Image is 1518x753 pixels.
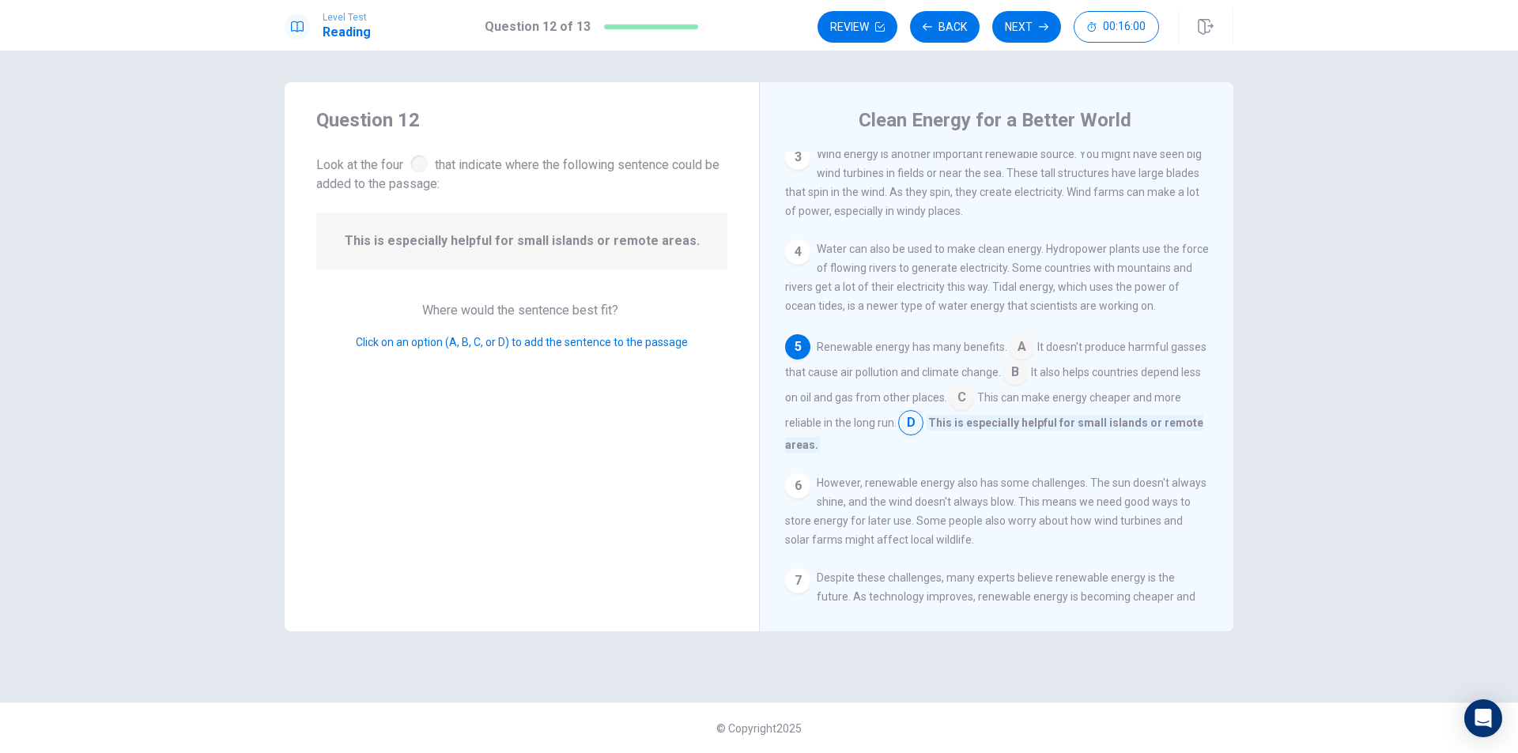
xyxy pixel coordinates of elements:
[785,239,810,265] div: 4
[785,145,810,170] div: 3
[785,243,1209,312] span: Water can also be used to make clean energy. Hydropower plants use the force of flowing rivers to...
[785,473,810,499] div: 6
[949,385,974,410] span: C
[323,23,371,42] h1: Reading
[859,107,1131,133] h4: Clean Energy for a Better World
[1009,334,1034,360] span: A
[1003,360,1028,385] span: B
[716,722,802,735] span: © Copyright 2025
[316,107,727,133] h4: Question 12
[910,11,980,43] button: Back
[1464,699,1502,737] div: Open Intercom Messenger
[422,303,621,318] span: Where would the sentence best fit?
[785,415,1203,453] span: This is especially helpful for small islands or remote areas.
[485,17,591,36] h1: Question 12 of 13
[785,568,810,593] div: 7
[785,391,1181,429] span: This can make energy cheaper and more reliable in the long run.
[785,476,1206,546] span: However, renewable energy also has some challenges. The sun doesn't always shine, and the wind do...
[992,11,1061,43] button: Next
[345,232,700,250] span: This is especially helpful for small islands or remote areas.
[898,410,923,435] span: D
[785,571,1196,660] span: Despite these challenges, many experts believe renewable energy is the future. As technology impr...
[323,12,371,23] span: Level Test
[785,334,810,360] div: 5
[817,341,1007,353] span: Renewable energy has many benefits.
[356,336,688,348] span: Click on an option (A, B, C, or D) to add the sentence to the passage
[1103,21,1146,33] span: 00:16:00
[1074,11,1159,43] button: 00:16:00
[818,11,897,43] button: Review
[316,152,727,194] span: Look at the four that indicate where the following sentence could be added to the passage:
